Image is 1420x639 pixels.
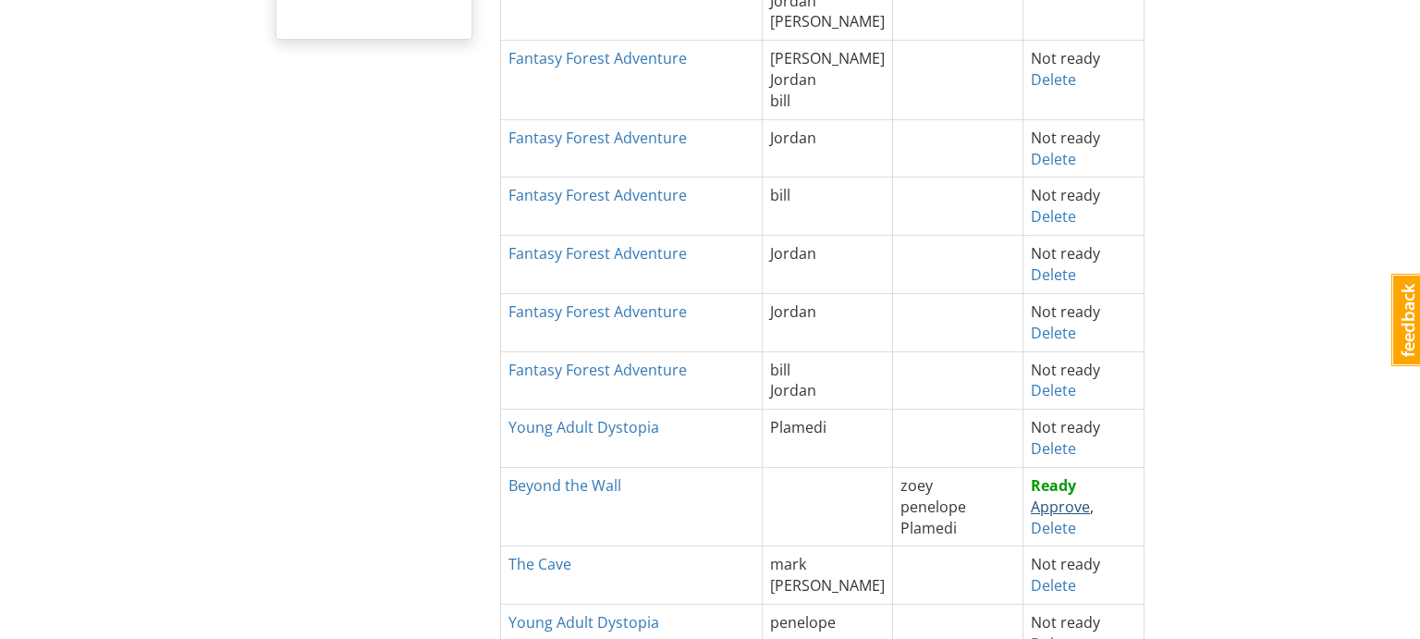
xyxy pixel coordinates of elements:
[508,417,659,437] a: Young Adult Dystopia
[508,301,687,322] a: Fantasy Forest Adventure
[1031,554,1100,574] span: Not ready
[1031,417,1100,437] span: Not ready
[508,48,687,68] a: Fantasy Forest Adventure
[1031,438,1076,459] a: Delete
[1031,301,1100,322] span: Not ready
[1031,475,1094,538] span: ,
[508,475,621,496] a: Beyond the Wall
[508,243,687,264] a: Fantasy Forest Adventure
[508,185,687,205] a: Fantasy Forest Adventure
[900,518,957,538] span: Plamedi
[770,48,885,68] span: [PERSON_NAME]
[1031,69,1076,90] a: Delete
[770,243,816,264] span: Jordan
[770,128,816,148] span: Jordan
[508,360,687,380] a: Fantasy Forest Adventure
[508,554,571,574] a: The Cave
[900,497,966,517] span: penelope
[770,417,826,437] span: Plamedi
[770,360,790,380] span: bill
[770,91,790,111] span: bill
[1031,323,1076,343] a: Delete
[1031,360,1100,380] span: Not ready
[900,475,933,496] span: zoey
[1031,380,1076,400] a: Delete
[508,612,659,633] a: Young Adult Dystopia
[770,301,816,322] span: Jordan
[770,612,836,633] span: penelope
[1031,185,1100,205] span: Not ready
[1031,518,1076,538] a: Delete
[1031,264,1076,285] a: Delete
[770,554,806,574] span: mark
[1031,497,1090,517] a: Approve
[770,185,790,205] span: bill
[1031,612,1100,633] span: Not ready
[1031,128,1100,148] span: Not ready
[1031,243,1100,264] span: Not ready
[770,69,816,90] span: Jordan
[1031,475,1076,496] strong: Ready
[1031,149,1076,169] a: Delete
[770,575,885,596] span: [PERSON_NAME]
[1031,575,1076,596] a: Delete
[1031,206,1076,227] a: Delete
[770,380,816,400] span: Jordan
[770,11,885,31] span: [PERSON_NAME]
[508,128,687,148] a: Fantasy Forest Adventure
[1031,48,1100,68] span: Not ready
